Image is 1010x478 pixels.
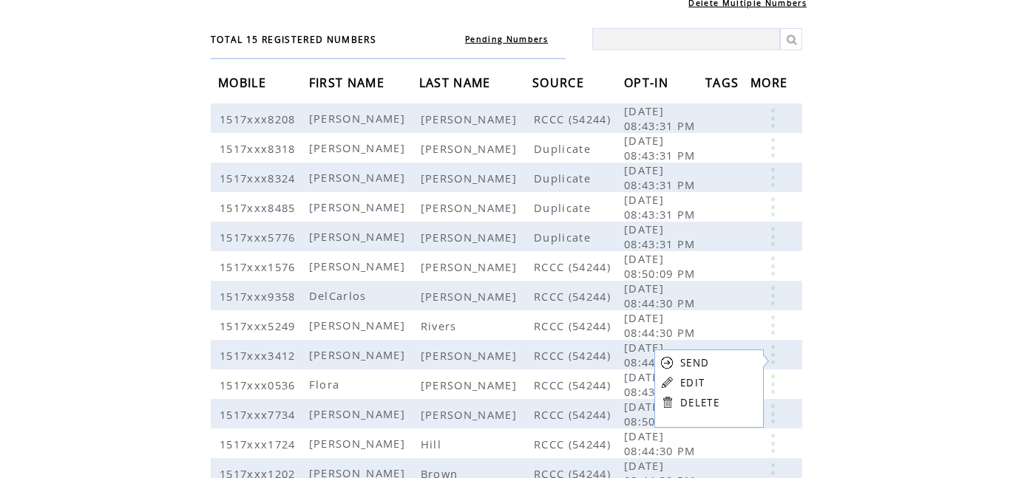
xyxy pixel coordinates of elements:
a: OPT-IN [624,78,672,86]
span: [DATE] 08:50:09 PM [624,251,699,281]
span: [DATE] 08:44:30 PM [624,310,699,340]
span: [PERSON_NAME] [421,407,521,422]
span: [PERSON_NAME] [421,141,521,156]
span: Duplicate [534,141,594,156]
span: [DATE] 08:43:31 PM [624,133,699,163]
span: [PERSON_NAME] [309,347,409,362]
span: RCCC (54244) [534,407,614,422]
span: Hill [421,437,445,451]
span: [PERSON_NAME] [421,259,521,274]
span: [DATE] 08:44:30 PM [624,340,699,369]
span: RCCC (54244) [534,259,614,274]
span: 1517xxx8324 [220,171,299,185]
span: SOURCE [532,71,588,98]
span: [PERSON_NAME] [421,230,521,245]
span: [PERSON_NAME] [421,378,521,392]
span: [PERSON_NAME] [309,406,409,421]
span: [DATE] 08:43:31 PM [624,222,699,251]
span: RCCC (54244) [534,318,614,333]
span: Rivers [421,318,461,333]
span: 1517xxx1724 [220,437,299,451]
span: [PERSON_NAME] [309,199,409,214]
span: [DATE] 08:43:31 PM [624,163,699,192]
a: Pending Numbers [465,34,548,44]
span: [PERSON_NAME] [309,229,409,244]
span: 1517xxx0536 [220,378,299,392]
span: LAST NAME [419,71,495,98]
span: [PERSON_NAME] [309,111,409,126]
span: 1517xxx5776 [220,230,299,245]
span: RCCC (54244) [534,112,614,126]
span: 1517xxx7734 [220,407,299,422]
a: LAST NAME [419,78,495,86]
span: RCCC (54244) [534,437,614,451]
span: [PERSON_NAME] [309,436,409,451]
span: 1517xxx3412 [220,348,299,363]
span: [PERSON_NAME] [421,112,521,126]
a: SOURCE [532,78,588,86]
span: 1517xxx8485 [220,200,299,215]
span: [DATE] 08:43:31 PM [624,369,699,399]
span: 1517xxx8208 [220,112,299,126]
a: DELETE [680,396,719,409]
a: MOBILE [218,78,270,86]
span: Flora [309,377,344,392]
span: 1517xxx5249 [220,318,299,333]
span: 1517xxx8318 [220,141,299,156]
a: SEND [680,356,709,369]
span: [PERSON_NAME] [309,170,409,185]
span: [DATE] 08:44:30 PM [624,429,699,458]
span: TAGS [705,71,742,98]
span: RCCC (54244) [534,378,614,392]
span: [DATE] 08:43:31 PM [624,192,699,222]
a: EDIT [680,376,705,389]
span: RCCC (54244) [534,289,614,304]
span: [PERSON_NAME] [421,200,521,215]
span: [DATE] 08:50:09 PM [624,399,699,429]
span: 1517xxx9358 [220,289,299,304]
span: TOTAL 15 REGISTERED NUMBERS [211,33,376,46]
a: FIRST NAME [309,78,388,86]
span: [PERSON_NAME] [309,259,409,273]
span: [PERSON_NAME] [421,348,521,363]
span: [DATE] 08:44:30 PM [624,281,699,310]
span: Duplicate [534,171,594,185]
span: MOBILE [218,71,270,98]
span: [DATE] 08:43:31 PM [624,103,699,133]
span: [PERSON_NAME] [309,140,409,155]
span: FIRST NAME [309,71,388,98]
a: TAGS [705,78,742,86]
span: [PERSON_NAME] [309,318,409,332]
span: Duplicate [534,230,594,245]
span: DelCarlos [309,288,370,303]
span: OPT-IN [624,71,672,98]
span: Duplicate [534,200,594,215]
span: [PERSON_NAME] [421,171,521,185]
span: 1517xxx1576 [220,259,299,274]
span: MORE [750,71,791,98]
span: RCCC (54244) [534,348,614,363]
span: [PERSON_NAME] [421,289,521,304]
